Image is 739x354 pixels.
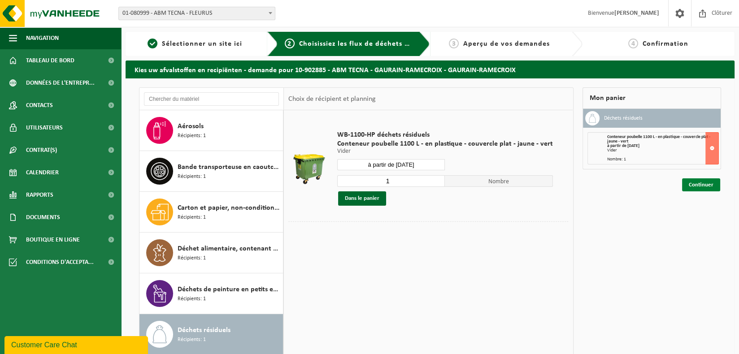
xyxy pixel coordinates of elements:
span: Déchets de peinture en petits emballages [178,284,281,295]
p: Vider [337,148,553,155]
span: 01-080999 - ABM TECNA - FLEURUS [118,7,275,20]
button: Déchets de peinture en petits emballages Récipients: 1 [139,273,283,314]
span: Nombre [445,175,553,187]
span: Récipients: 1 [178,132,206,140]
input: Sélectionnez date [337,159,445,170]
span: Calendrier [26,161,59,184]
iframe: chat widget [4,334,150,354]
button: Carton et papier, non-conditionné (industriel) Récipients: 1 [139,192,283,233]
span: Contacts [26,94,53,117]
span: Confirmation [643,40,688,47]
strong: à partir de [DATE] [607,143,639,148]
span: Utilisateurs [26,117,63,139]
a: Continuer [682,178,720,191]
span: Choisissiez les flux de déchets et récipients [299,40,448,47]
span: Données de l'entrepr... [26,72,95,94]
span: 4 [628,39,638,48]
span: Récipients: 1 [178,295,206,303]
span: Conteneur poubelle 1100 L - en plastique - couvercle plat - jaune - vert [337,139,553,148]
span: Conteneur poubelle 1100 L - en plastique - couvercle plat - jaune - vert [607,134,710,144]
span: Aperçu de vos demandes [463,40,550,47]
span: 2 [285,39,295,48]
span: Navigation [26,27,59,49]
h3: Déchets résiduels [604,111,643,125]
span: Récipients: 1 [178,336,206,344]
span: 3 [449,39,459,48]
div: Vider [607,148,718,153]
span: Récipients: 1 [178,254,206,263]
span: Récipients: 1 [178,213,206,222]
span: Sélectionner un site ici [162,40,242,47]
h2: Kies uw afvalstoffen en recipiënten - demande pour 10-902885 - ABM TECNA - GAURAIN-RAMECROIX - GA... [126,60,735,78]
span: Boutique en ligne [26,229,80,251]
div: Nombre: 1 [607,157,718,162]
button: Dans le panier [338,191,386,206]
span: Aérosols [178,121,204,132]
button: Déchet alimentaire, contenant des produits d'origine animale, non emballé, catégorie 3 Récipients: 1 [139,233,283,273]
span: Conditions d'accepta... [26,251,94,273]
span: Déchet alimentaire, contenant des produits d'origine animale, non emballé, catégorie 3 [178,243,281,254]
span: 1 [148,39,157,48]
button: Aérosols Récipients: 1 [139,110,283,151]
div: Choix de récipient et planning [284,88,380,110]
a: 1Sélectionner un site ici [130,39,260,49]
span: Documents [26,206,60,229]
span: Contrat(s) [26,139,57,161]
button: Bande transporteuse en caoutchouc Récipients: 1 [139,151,283,192]
div: Mon panier [583,87,722,109]
span: Tableau de bord [26,49,74,72]
span: 01-080999 - ABM TECNA - FLEURUS [119,7,275,20]
strong: [PERSON_NAME] [614,10,659,17]
span: Rapports [26,184,53,206]
span: Récipients: 1 [178,173,206,181]
span: WB-1100-HP déchets résiduels [337,130,553,139]
span: Bande transporteuse en caoutchouc [178,162,281,173]
input: Chercher du matériel [144,92,279,106]
span: Déchets résiduels [178,325,230,336]
span: Carton et papier, non-conditionné (industriel) [178,203,281,213]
